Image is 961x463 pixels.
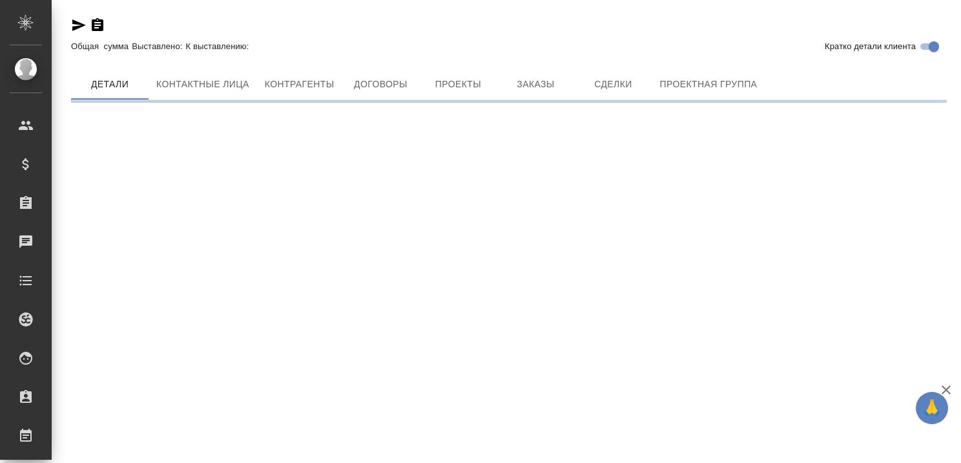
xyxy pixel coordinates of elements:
span: Контрагенты [265,76,335,92]
p: Выставлено: [132,41,185,51]
button: Скопировать ссылку [90,17,105,33]
p: Общая сумма [71,41,132,51]
span: Договоры [349,76,411,92]
button: 🙏 [916,392,948,424]
span: Кратко детали клиента [825,40,916,53]
span: 🙏 [921,394,943,422]
span: Контактные лица [156,76,249,92]
span: Проекты [427,76,489,92]
span: Сделки [582,76,644,92]
span: Заказы [504,76,566,92]
button: Скопировать ссылку для ЯМессенджера [71,17,87,33]
p: К выставлению: [186,41,253,51]
span: Проектная группа [659,76,757,92]
span: Детали [79,76,141,92]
